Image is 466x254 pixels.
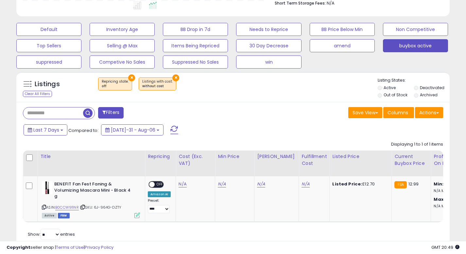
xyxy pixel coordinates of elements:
label: Deactivated [420,85,444,90]
label: Archived [420,92,438,98]
span: FBM [58,213,70,218]
div: Fulfillment Cost [302,153,327,167]
button: win [236,56,301,69]
strong: Copyright [7,244,30,250]
a: N/A [179,181,186,187]
div: ASIN: [42,181,140,217]
p: Listing States: [378,77,450,84]
button: × [172,74,179,81]
span: Columns [388,109,408,116]
button: Items Being Repriced [163,39,228,52]
div: Current Buybox Price [394,153,428,167]
span: | SKU: 6J-964G-DZTY [80,205,121,210]
button: × [128,74,135,81]
button: Save View [348,107,382,118]
button: BB Price Below Min [310,23,375,36]
div: Repricing [148,153,173,160]
button: suppressed [16,56,81,69]
div: Clear All Filters [23,91,52,97]
button: Columns [383,107,414,118]
div: Amazon AI [148,191,171,197]
a: B0CCW911NR [55,205,79,210]
span: Show: entries [28,231,75,237]
span: 12.99 [408,181,419,187]
img: 31wuOzCBwvL._SL40_.jpg [42,181,53,194]
b: BENEFIT Fan Fest Faning & Volumizing Mascara Mini - Black 4 g [54,181,134,201]
span: All listings currently available for purchase on Amazon [42,213,57,218]
b: Max: [434,196,445,202]
button: buybox active [383,39,448,52]
label: Out of Stock [384,92,407,98]
div: £12.70 [332,181,387,187]
div: Title [40,153,142,160]
button: Needs to Reprice [236,23,301,36]
button: Top Sellers [16,39,81,52]
a: Terms of Use [56,244,84,250]
div: Displaying 1 to 1 of 1 items [391,141,443,148]
a: Privacy Policy [85,244,113,250]
b: Min: [434,181,443,187]
a: N/A [257,181,265,187]
button: Last 7 Days [24,124,67,135]
a: N/A [218,181,226,187]
span: [DATE]-31 - Aug-06 [111,127,155,133]
button: Selling @ Max [90,39,155,52]
button: Inventory Age [90,23,155,36]
span: Last 7 Days [33,127,59,133]
h5: Listings [35,80,60,89]
div: [PERSON_NAME] [257,153,296,160]
div: seller snap | | [7,245,113,251]
button: BB Drop in 7d [163,23,228,36]
div: without cost [142,84,173,88]
div: Min Price [218,153,251,160]
div: Cost (Exc. VAT) [179,153,212,167]
b: Short Term Storage Fees: [275,0,326,6]
button: 30 Day Decrease [236,39,301,52]
span: Compared to: [68,127,98,134]
button: Competive No Sales [90,56,155,69]
button: Non Competitive [383,23,448,36]
button: Default [16,23,81,36]
a: N/A [302,181,309,187]
button: Actions [415,107,443,118]
button: amend [310,39,375,52]
span: 2025-08-14 20:49 GMT [431,244,459,250]
b: Listed Price: [332,181,362,187]
span: Repricing state : [102,79,129,89]
button: [DATE]-31 - Aug-06 [101,124,164,135]
div: Preset: [148,198,171,213]
span: Listings with cost : [142,79,173,89]
small: FBA [394,181,406,188]
div: Listed Price [332,153,389,160]
div: off [102,84,129,88]
span: OFF [155,182,165,187]
label: Active [384,85,396,90]
button: Filters [98,107,124,119]
button: Suppressed No Sales [163,56,228,69]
